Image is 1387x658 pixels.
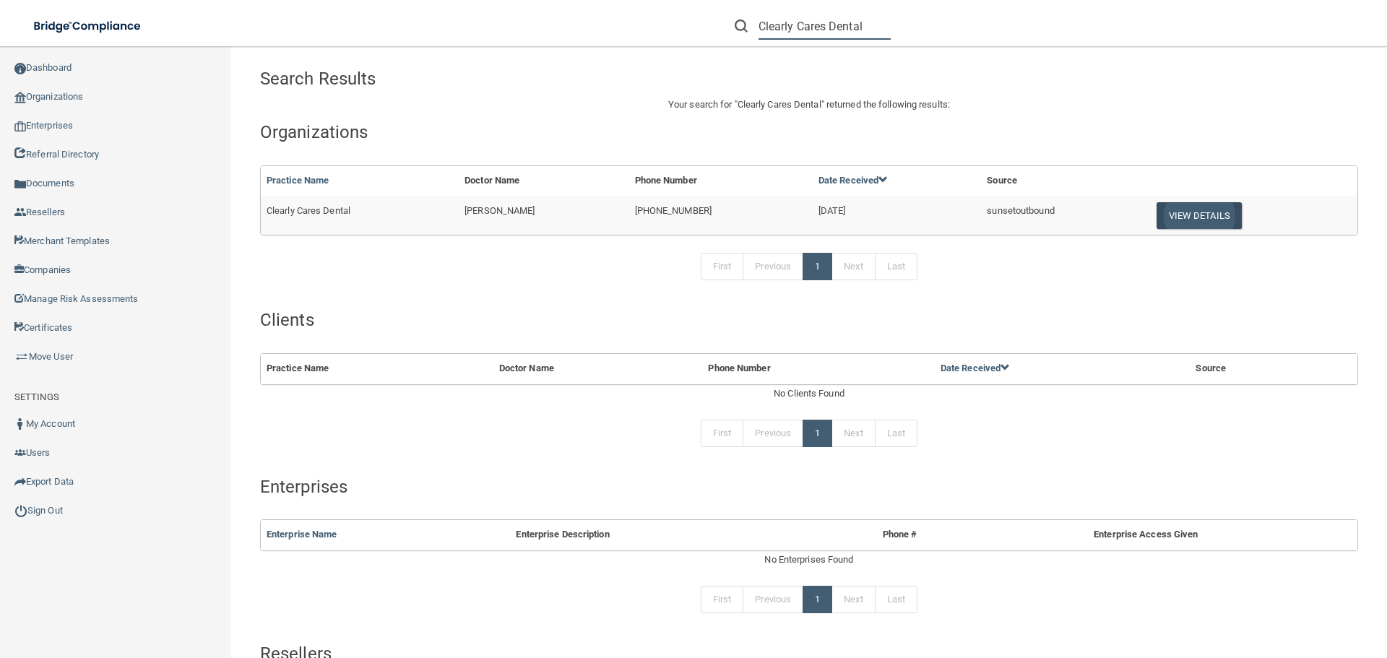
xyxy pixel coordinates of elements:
th: Phone Number [702,354,934,384]
div: No Enterprises Found [260,551,1358,568]
h4: Organizations [260,123,1358,142]
label: SETTINGS [14,389,59,406]
a: 1 [803,420,832,447]
a: First [701,586,744,613]
th: Doctor Name [493,354,703,384]
button: View Details [1157,202,1242,229]
p: Your search for " " returned the following results: [260,96,1358,113]
th: Practice Name [261,354,493,384]
img: ic_user_dark.df1a06c3.png [14,418,26,430]
th: Phone Number [629,166,813,196]
span: [PERSON_NAME] [465,205,535,216]
span: [PHONE_NUMBER] [635,205,712,216]
span: Clearly Cares Dental [267,205,350,216]
th: Enterprise Access Given [969,520,1322,550]
img: bridge_compliance_login_screen.278c3ca4.svg [22,12,155,41]
h4: Enterprises [260,477,1358,496]
th: Source [981,166,1145,196]
a: First [701,253,744,280]
img: icon-export.b9366987.png [14,476,26,488]
th: Enterprise Description [510,520,829,550]
a: Last [875,420,917,447]
img: ic-search.3b580494.png [735,20,748,33]
a: Previous [743,586,803,613]
img: organization-icon.f8decf85.png [14,92,26,103]
img: enterprise.0d942306.png [14,121,26,131]
a: 1 [803,253,832,280]
img: ic_reseller.de258add.png [14,207,26,218]
a: First [701,420,744,447]
a: Date Received [818,175,888,186]
a: Next [831,586,875,613]
th: Phone # [829,520,969,550]
h4: Search Results [260,69,705,88]
th: Doctor Name [459,166,628,196]
a: Previous [743,253,803,280]
img: ic_power_dark.7ecde6b1.png [14,504,27,517]
th: Source [1190,354,1321,384]
img: icon-documents.8dae5593.png [14,178,26,190]
img: icon-users.e205127d.png [14,447,26,459]
a: 1 [803,586,832,613]
input: Search [759,13,891,40]
span: sunsetoutbound [987,205,1054,216]
a: Next [831,420,875,447]
img: ic_dashboard_dark.d01f4a41.png [14,63,26,74]
a: Enterprise Name [267,529,337,540]
a: Date Received [941,363,1010,373]
a: Previous [743,420,803,447]
div: No Clients Found [260,385,1358,402]
a: Practice Name [267,175,329,186]
img: briefcase.64adab9b.png [14,350,29,364]
a: Last [875,586,917,613]
span: [DATE] [818,205,846,216]
a: Next [831,253,875,280]
span: Clearly Cares Dental [738,99,821,110]
a: Last [875,253,917,280]
h4: Clients [260,311,1358,329]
